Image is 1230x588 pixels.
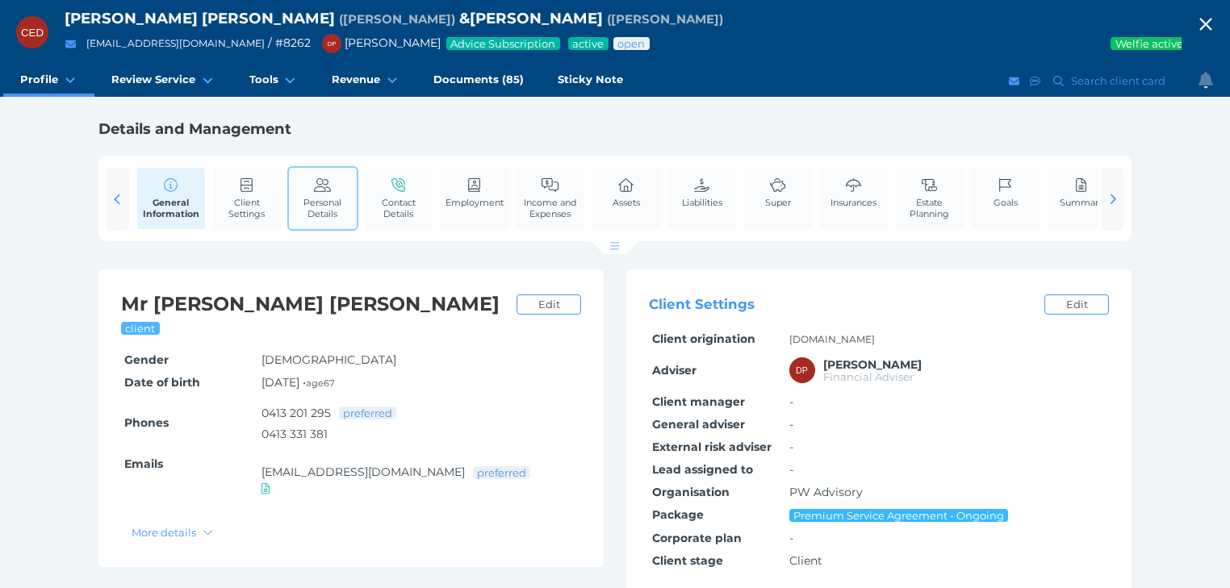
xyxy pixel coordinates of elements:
[1044,294,1109,315] a: Edit
[521,197,580,219] span: Income and Expenses
[314,35,441,50] span: [PERSON_NAME]
[124,352,169,367] span: Gender
[268,35,311,50] span: / # 8262
[1060,197,1103,208] span: Summary
[16,16,48,48] div: Colin Edward Dowdle
[65,9,335,27] span: [PERSON_NAME] [PERSON_NAME]
[558,73,623,86] span: Sticky Note
[826,168,881,217] a: Insurances
[789,440,793,454] span: -
[786,328,1109,351] td: [DOMAIN_NAME]
[796,365,808,375] span: DP
[98,119,1132,139] h1: Details and Management
[517,168,584,228] a: Income and Expenses
[217,197,277,219] span: Client Settings
[761,168,795,217] a: Super
[450,37,557,50] span: Advice Subscription
[652,417,745,432] span: General adviser
[124,322,157,335] span: client
[765,197,791,208] span: Super
[137,168,205,229] a: General Information
[315,65,416,97] a: Revenue
[823,370,914,383] span: Financial Adviser
[306,377,335,389] small: age 67
[617,37,646,50] span: Advice status: Review not yet booked in
[994,197,1018,208] span: Goals
[789,357,815,383] div: David Parry
[289,168,357,228] a: Personal Details
[365,168,433,228] a: Contact Details
[124,375,200,390] span: Date of birth
[789,462,793,477] span: -
[249,73,278,86] span: Tools
[789,394,793,409] span: -
[652,440,772,454] span: External risk adviser
[678,168,726,217] a: Liabilities
[652,462,753,477] span: Lead assigned to
[322,34,341,53] div: David Parry
[342,407,394,419] span: preferred
[652,553,723,568] span: Client stage
[141,197,201,219] span: General Information
[332,73,380,86] span: Revenue
[433,73,524,86] span: Documents (85)
[459,9,603,27] span: & [PERSON_NAME]
[989,168,1022,217] a: Goals
[1027,71,1044,91] button: SMS
[789,485,863,499] span: PW Advisory
[652,332,755,346] span: Client origination
[86,37,265,49] a: [EMAIL_ADDRESS][DOMAIN_NAME]
[652,394,745,409] span: Client manager
[261,352,396,367] span: [DEMOGRAPHIC_DATA]
[121,292,508,317] h2: Mr [PERSON_NAME] [PERSON_NAME]
[3,65,94,97] a: Profile
[124,457,163,471] span: Emails
[476,466,528,479] span: preferred
[652,507,704,522] span: Package
[609,168,644,217] a: Assets
[61,34,81,54] button: Email
[789,553,822,568] span: Client
[213,168,281,228] a: Client Settings
[261,465,465,479] a: [EMAIL_ADDRESS][DOMAIN_NAME]
[293,197,353,219] span: Personal Details
[1056,168,1107,217] a: Summary
[649,297,755,313] span: Client Settings
[613,197,640,208] span: Assets
[571,37,605,50] span: Service package status: Active service agreement in place
[21,27,44,39] span: CED
[261,375,335,390] span: [DATE] •
[531,298,567,311] span: Edit
[517,294,581,315] a: Edit
[1114,37,1184,50] span: Welfie active
[900,197,960,219] span: Estate Planning
[652,531,742,545] span: Corporate plan
[652,363,697,377] span: Adviser
[682,197,722,208] span: Liabilities
[261,427,328,441] a: 0413 331 381
[830,197,876,208] span: Insurances
[441,168,508,217] a: Employment
[261,406,331,420] a: 0413 201 295
[416,65,541,97] a: Documents (85)
[607,11,723,27] span: Preferred name
[789,417,793,432] span: -
[1006,71,1023,91] button: Email
[1046,71,1174,91] button: Search client card
[124,415,169,430] span: Phones
[369,197,429,219] span: Contact Details
[20,73,58,86] span: Profile
[652,485,730,499] span: Organisation
[94,65,232,97] a: Review Service
[823,357,922,372] span: David Parry
[793,509,1006,522] span: Premium Service Agreement - Ongoing
[327,40,336,48] span: DP
[446,197,504,208] span: Employment
[1059,298,1094,311] span: Edit
[111,73,195,86] span: Review Service
[124,526,199,539] span: More details
[1068,74,1173,87] span: Search client card
[123,522,221,542] button: More details
[896,168,964,228] a: Estate Planning
[789,531,793,545] span: -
